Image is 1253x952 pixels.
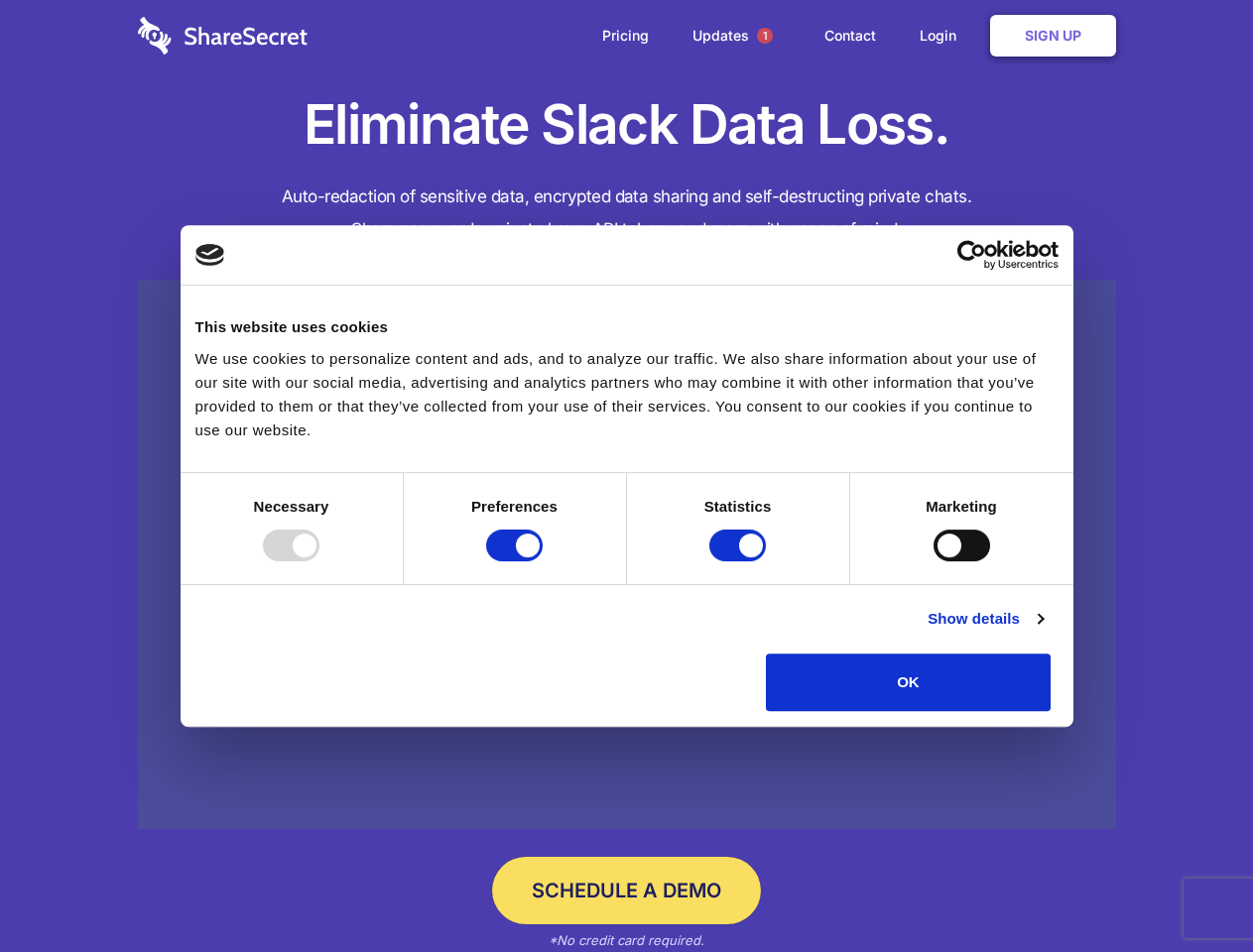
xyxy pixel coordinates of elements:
span: 1 [757,28,773,44]
em: *No credit card required. [549,932,704,948]
h1: Eliminate Slack Data Loss. [138,89,1116,161]
a: Usercentrics Cookiebot - opens in a new window [885,240,1059,270]
div: We use cookies to personalize content and ads, and to analyze our traffic. We also share informat... [195,347,1059,442]
strong: Statistics [704,498,772,515]
a: Show details [928,607,1043,631]
a: Login [900,5,986,66]
a: Sign Up [990,15,1116,57]
a: Schedule a Demo [492,857,761,924]
img: logo-wordmark-white-trans-d4663122ce5f474addd5e946df7df03e33cb6a1c49d2221995e7729f52c070b2.svg [138,17,308,55]
strong: Marketing [926,498,997,515]
a: Contact [805,5,896,66]
a: Pricing [582,5,669,66]
div: This website uses cookies [195,315,1059,339]
button: OK [766,654,1051,711]
img: logo [195,244,225,266]
strong: Necessary [254,498,329,515]
h4: Auto-redaction of sensitive data, encrypted data sharing and self-destructing private chats. Shar... [138,180,1116,246]
strong: Preferences [471,498,558,515]
a: Wistia video thumbnail [138,280,1116,830]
